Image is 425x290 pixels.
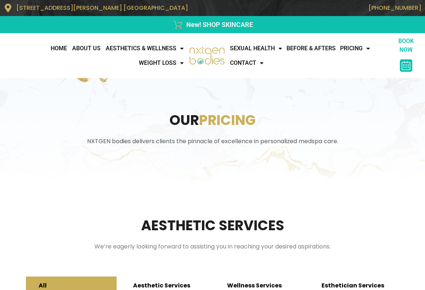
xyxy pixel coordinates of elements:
span: Wellness Services [227,282,282,290]
a: Before & Afters [284,41,338,56]
span: Pricing [199,110,256,130]
nav: Menu [4,41,186,70]
div: We’re eagerly looking forward to assisting you in reaching your desired aspirations. [30,242,395,251]
span: All [39,282,47,290]
a: WEIGHT LOSS [136,56,186,70]
h2: Aesthetic Services [30,216,395,235]
a: Pricing [338,41,372,56]
span: [STREET_ADDRESS][PERSON_NAME] [GEOGRAPHIC_DATA] [16,4,188,12]
a: Home [48,41,70,56]
a: New! SHOP SKINCARE [4,20,421,30]
span: New! SHOP SKINCARE [184,20,253,30]
p: BOOK NOW [394,37,418,54]
p: [PHONE_NUMBER] [216,4,421,11]
a: Sexual Health [228,41,284,56]
a: About Us [70,41,103,56]
span: Aesthetic Services [133,282,190,290]
span: Esthetician Services [321,282,384,290]
nav: Menu [228,41,394,70]
a: AESTHETICS & WELLNESS [103,41,186,56]
a: CONTACT [228,56,266,70]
